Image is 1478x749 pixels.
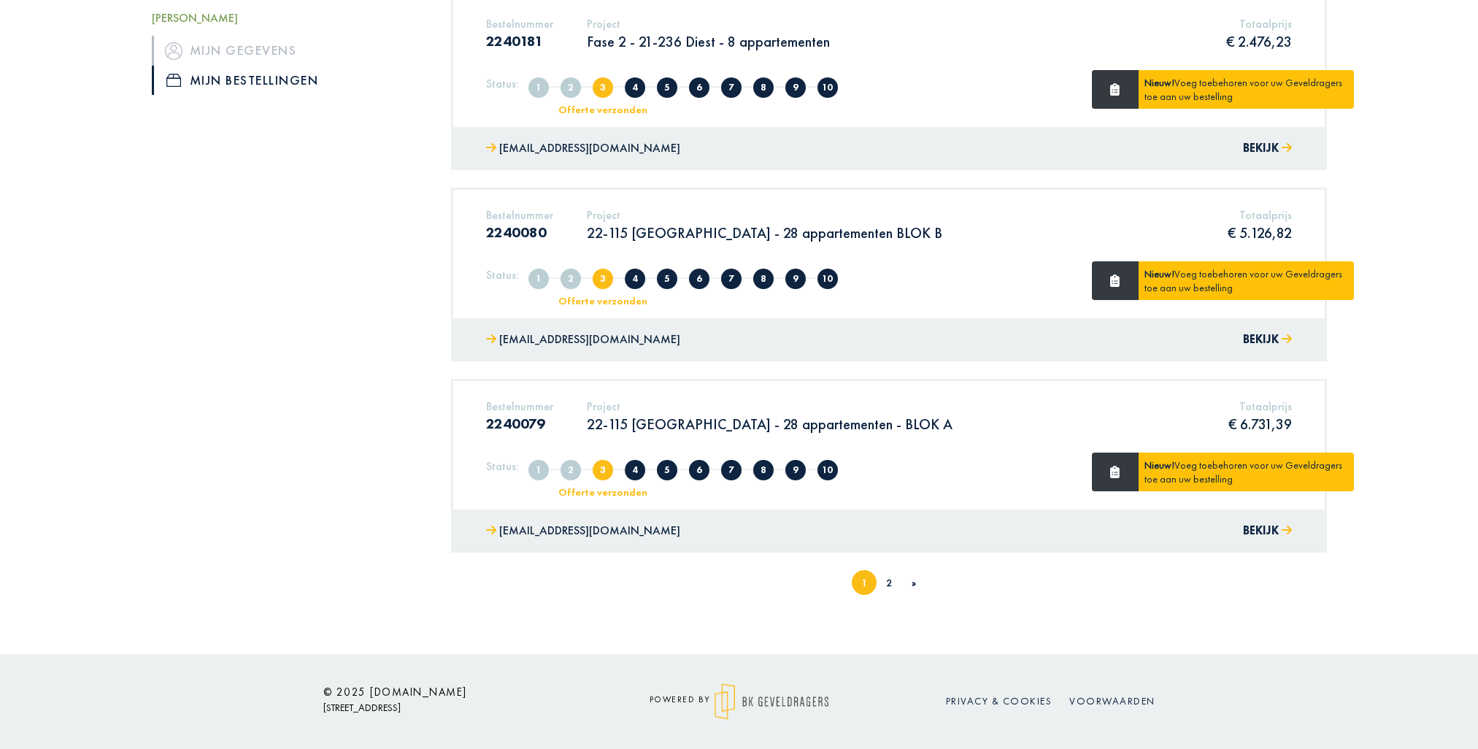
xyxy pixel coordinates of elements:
h5: Totaalprijs [1226,17,1292,31]
a: [EMAIL_ADDRESS][DOMAIN_NAME] [486,138,680,159]
strong: Nieuw! [1144,267,1174,280]
p: Fase 2 - 21-236 Diest - 8 appartementen [587,32,830,51]
a: [EMAIL_ADDRESS][DOMAIN_NAME] [486,329,680,350]
span: Volledig [561,460,581,480]
a: iconMijn bestellingen [152,66,429,95]
img: logo [715,683,829,720]
div: powered by [608,683,871,720]
h5: Status: [486,77,519,91]
h5: Bestelnummer [486,17,553,31]
p: € 5.126,82 [1228,223,1292,242]
a: 2 [886,576,892,589]
span: Offerte afgekeurd [657,269,677,289]
h5: Totaalprijs [1228,399,1292,413]
nav: Page navigation [451,570,1327,595]
p: 22-115 [GEOGRAPHIC_DATA] - 28 appartementen - BLOK A [587,415,952,434]
span: Volledig [561,77,581,98]
a: 1 [861,576,867,589]
span: Aangemaakt [528,269,549,289]
span: Offerte in overleg [625,77,645,98]
span: Offerte afgekeurd [657,77,677,98]
span: Volledig [561,269,581,289]
img: icon [166,74,181,87]
p: [STREET_ADDRESS] [323,699,586,717]
h5: Project [587,17,830,31]
span: In productie [721,77,742,98]
span: Geleverd/afgehaald [817,460,838,480]
span: In nabehandeling [753,269,774,289]
button: Bekijk [1243,138,1292,159]
span: In nabehandeling [753,77,774,98]
p: € 2.476,23 [1226,32,1292,51]
h3: 2240080 [486,223,553,241]
span: Offerte goedgekeurd [689,269,709,289]
p: 22-115 [GEOGRAPHIC_DATA] - 28 appartementen BLOK B [587,223,942,242]
span: In productie [721,460,742,480]
div: Offerte verzonden [542,487,663,497]
h5: Bestelnummer [486,208,553,222]
span: In nabehandeling [753,460,774,480]
strong: Nieuw! [1144,458,1174,472]
h5: Status: [486,459,519,473]
h3: 2240181 [486,32,553,50]
p: € 6.731,39 [1228,415,1292,434]
span: Klaar voor levering/afhaling [785,460,806,480]
span: Geleverd/afgehaald [817,77,838,98]
a: Privacy & cookies [946,694,1052,707]
span: Aangemaakt [528,460,549,480]
span: Geleverd/afgehaald [817,269,838,289]
div: Offerte verzonden [542,104,663,115]
h6: © 2025 [DOMAIN_NAME] [323,685,586,699]
span: Offerte in overleg [625,269,645,289]
button: Bekijk [1243,329,1292,350]
strong: Nieuw! [1144,76,1174,89]
h5: Totaalprijs [1228,208,1292,222]
span: Offerte goedgekeurd [689,460,709,480]
span: Aangemaakt [528,77,549,98]
h5: [PERSON_NAME] [152,11,429,25]
span: Offerte verzonden [593,269,613,289]
span: Offerte goedgekeurd [689,77,709,98]
h5: Project [587,208,942,222]
h3: 2240079 [486,415,553,432]
h5: Project [587,399,952,413]
div: Voeg toebehoren voor uw Geveldragers toe aan uw bestelling [1139,70,1354,108]
button: Bekijk [1243,521,1292,542]
span: Klaar voor levering/afhaling [785,269,806,289]
h5: Status: [486,268,519,282]
img: icon [165,42,182,59]
span: » [912,576,916,589]
span: Klaar voor levering/afhaling [785,77,806,98]
span: In productie [721,269,742,289]
div: Voeg toebehoren voor uw Geveldragers toe aan uw bestelling [1139,453,1354,491]
span: Offerte afgekeurd [657,460,677,480]
a: [EMAIL_ADDRESS][DOMAIN_NAME] [486,521,680,542]
span: Offerte verzonden [593,460,613,480]
a: Voorwaarden [1069,694,1155,707]
h5: Bestelnummer [486,399,553,413]
div: Voeg toebehoren voor uw Geveldragers toe aan uw bestelling [1139,261,1354,299]
span: Offerte verzonden [593,77,613,98]
a: Next [912,576,916,589]
span: Offerte in overleg [625,460,645,480]
a: iconMijn gegevens [152,36,429,65]
div: Offerte verzonden [542,296,663,306]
